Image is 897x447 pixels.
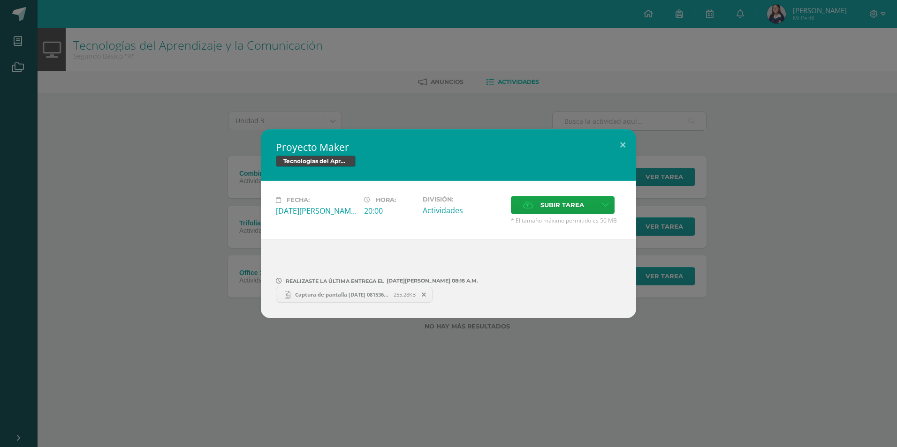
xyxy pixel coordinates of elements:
div: 20:00 [364,206,415,216]
h2: Proyecto Maker [276,141,621,154]
span: REALIZASTE LA ÚLTIMA ENTREGA EL [286,278,384,284]
span: Subir tarea [540,196,584,214]
span: Fecha: [287,196,310,203]
button: Close (Esc) [609,129,636,161]
span: * El tamaño máximo permitido es 50 MB [511,216,621,224]
span: Hora: [376,196,396,203]
div: Actividades [423,205,503,216]
span: Tecnologías del Aprendizaje y la Comunicación [276,156,356,167]
span: Captura de pantalla [DATE] 081536.png [290,291,394,298]
label: División: [423,196,503,203]
span: 255.28KB [394,291,416,298]
span: Remover entrega [416,290,432,300]
div: [DATE][PERSON_NAME] [276,206,357,216]
a: Captura de pantalla [DATE] 081536.png 255.28KB [276,287,433,303]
